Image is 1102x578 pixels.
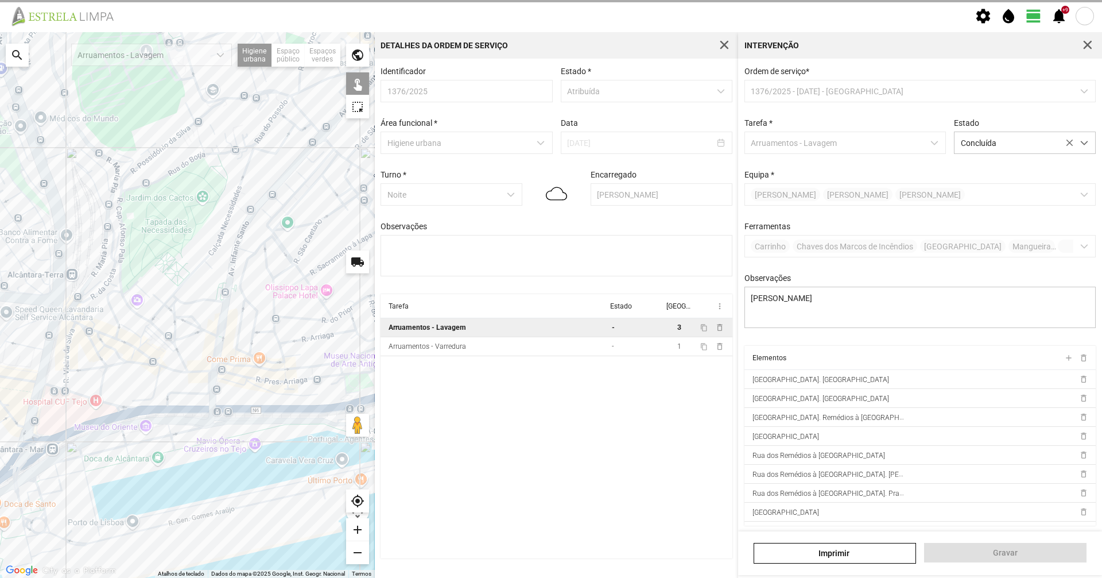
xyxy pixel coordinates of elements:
[666,302,690,310] div: [GEOGRAPHIC_DATA]
[1073,132,1096,153] div: dropdown trigger
[381,67,426,76] label: Identificador
[389,323,466,332] div: Arruamentos - Lavagem
[1078,394,1088,403] span: delete_outline
[305,44,340,67] div: Espaços verdes
[700,343,708,350] span: content_copy
[754,543,916,564] a: Imprimir
[975,7,992,25] span: settings
[677,342,681,350] span: 1
[612,323,615,332] div: -
[954,132,1073,153] span: Concluída
[1064,353,1073,363] span: add
[930,548,1081,557] span: Gravar
[715,323,724,332] span: delete_outline
[752,376,889,384] span: [GEOGRAPHIC_DATA]. [GEOGRAPHIC_DATA]
[346,518,369,541] div: add
[1078,431,1088,441] span: delete_outline
[561,118,578,128] label: Data
[744,67,809,76] span: Ordem de serviço
[700,324,708,332] span: content_copy
[389,342,466,350] div: Arruamentos - Varredura
[381,41,508,49] div: Detalhes da Ordem de Serviço
[238,44,272,67] div: Higiene urbana
[954,118,979,128] label: Estado
[700,323,709,332] button: content_copy
[8,6,126,26] img: file
[389,302,409,310] div: Tarefa
[752,489,910,498] span: Rua dos Remédios à [GEOGRAPHIC_DATA]. Praças
[1050,7,1068,25] span: notifications
[1025,7,1042,25] span: view_day
[272,44,305,67] div: Espaço público
[1000,7,1017,25] span: water_drop
[1078,375,1088,384] span: delete_outline
[1078,488,1088,498] span: delete_outline
[744,118,773,128] label: Tarefa *
[1061,6,1069,14] div: +9
[744,170,774,179] label: Equipa *
[744,222,790,231] label: Ferramentas
[346,490,369,513] div: my_location
[752,508,819,517] span: [GEOGRAPHIC_DATA]
[715,302,724,311] span: more_vert
[346,251,369,273] div: local_shipping
[346,541,369,564] div: remove
[381,222,427,231] label: Observações
[752,433,819,441] span: [GEOGRAPHIC_DATA]
[700,342,709,351] button: content_copy
[752,395,889,403] span: [GEOGRAPHIC_DATA]. [GEOGRAPHIC_DATA]
[352,571,371,577] a: Termos (abre num novo separador)
[715,342,724,351] span: delete_outline
[591,170,637,179] label: Encarregado
[1078,413,1088,422] span: delete_outline
[752,413,928,422] span: [GEOGRAPHIC_DATA]. Remédios à [GEOGRAPHIC_DATA]
[346,95,369,118] div: highlight_alt
[1078,353,1088,363] span: delete_outline
[744,41,799,49] div: Intervenção
[546,182,567,206] img: 04n.svg
[1078,507,1088,517] span: delete_outline
[752,470,942,479] span: Rua dos Remédios à [GEOGRAPHIC_DATA]. [PERSON_NAME]
[6,44,29,67] div: search
[346,72,369,95] div: touch_app
[752,354,786,362] div: Elementos
[610,302,632,310] div: Estado
[561,67,591,76] label: Estado *
[612,342,614,350] div: -
[744,273,791,283] label: Observações
[924,543,1087,562] button: Gravar
[1078,469,1088,479] span: delete_outline
[346,44,369,67] div: public
[752,452,885,460] span: Rua dos Remédios à [GEOGRAPHIC_DATA]
[677,323,681,332] span: 3
[3,563,41,578] img: Google
[381,118,437,128] label: Área funcional *
[346,414,369,437] button: Arraste o Pegman para o mapa para abrir o Street View
[158,570,204,578] button: Atalhos de teclado
[381,170,406,179] label: Turno *
[211,571,345,577] span: Dados do mapa ©2025 Google, Inst. Geogr. Nacional
[3,563,41,578] a: Abrir esta área no Google Maps (abre uma nova janela)
[1078,450,1088,460] span: delete_outline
